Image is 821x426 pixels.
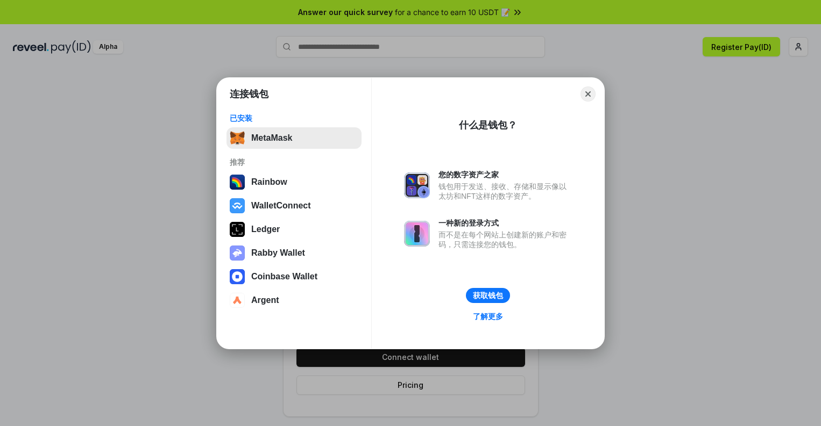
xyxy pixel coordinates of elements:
div: Argent [251,295,279,305]
button: Rabby Wallet [227,242,362,264]
img: svg+xml,%3Csvg%20xmlns%3D%22http%3A%2F%2Fwww.w3.org%2F2000%2Fsvg%22%20fill%3D%22none%22%20viewBox... [404,172,430,198]
div: 您的数字资产之家 [438,170,572,179]
div: WalletConnect [251,201,311,211]
img: svg+xml,%3Csvg%20width%3D%2228%22%20height%3D%2228%22%20viewBox%3D%220%200%2028%2028%22%20fill%3D... [230,293,245,308]
img: svg+xml,%3Csvg%20xmlns%3D%22http%3A%2F%2Fwww.w3.org%2F2000%2Fsvg%22%20width%3D%2228%22%20height%3... [230,222,245,237]
button: Coinbase Wallet [227,266,362,287]
img: svg+xml,%3Csvg%20width%3D%2228%22%20height%3D%2228%22%20viewBox%3D%220%200%2028%2028%22%20fill%3D... [230,269,245,284]
div: 钱包用于发送、接收、存储和显示像以太坊和NFT这样的数字资产。 [438,182,572,201]
button: Close [581,86,596,102]
div: Coinbase Wallet [251,272,317,281]
div: Ledger [251,225,280,234]
div: 而不是在每个网站上创建新的账户和密码，只需连接您的钱包。 [438,230,572,249]
img: svg+xml,%3Csvg%20xmlns%3D%22http%3A%2F%2Fwww.w3.org%2F2000%2Fsvg%22%20fill%3D%22none%22%20viewBox... [230,246,245,261]
button: Argent [227,290,362,311]
button: Rainbow [227,171,362,193]
img: svg+xml,%3Csvg%20width%3D%22120%22%20height%3D%22120%22%20viewBox%3D%220%200%20120%20120%22%20fil... [230,175,245,190]
img: svg+xml,%3Csvg%20xmlns%3D%22http%3A%2F%2Fwww.w3.org%2F2000%2Fsvg%22%20fill%3D%22none%22%20viewBox... [404,221,430,247]
button: WalletConnect [227,195,362,216]
div: Rabby Wallet [251,248,305,258]
button: MetaMask [227,127,362,149]
a: 了解更多 [466,309,509,323]
button: 获取钱包 [466,288,510,303]
div: 获取钱包 [473,291,503,300]
div: 一种新的登录方式 [438,218,572,228]
div: 了解更多 [473,312,503,321]
div: 已安装 [230,113,358,123]
button: Ledger [227,219,362,240]
img: svg+xml,%3Csvg%20fill%3D%22none%22%20height%3D%2233%22%20viewBox%3D%220%200%2035%2033%22%20width%... [230,131,245,146]
div: 什么是钱包？ [459,119,517,132]
div: 推荐 [230,157,358,167]
h1: 连接钱包 [230,88,268,100]
img: svg+xml,%3Csvg%20width%3D%2228%22%20height%3D%2228%22%20viewBox%3D%220%200%2028%2028%22%20fill%3D... [230,198,245,213]
div: Rainbow [251,177,287,187]
div: MetaMask [251,133,292,143]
